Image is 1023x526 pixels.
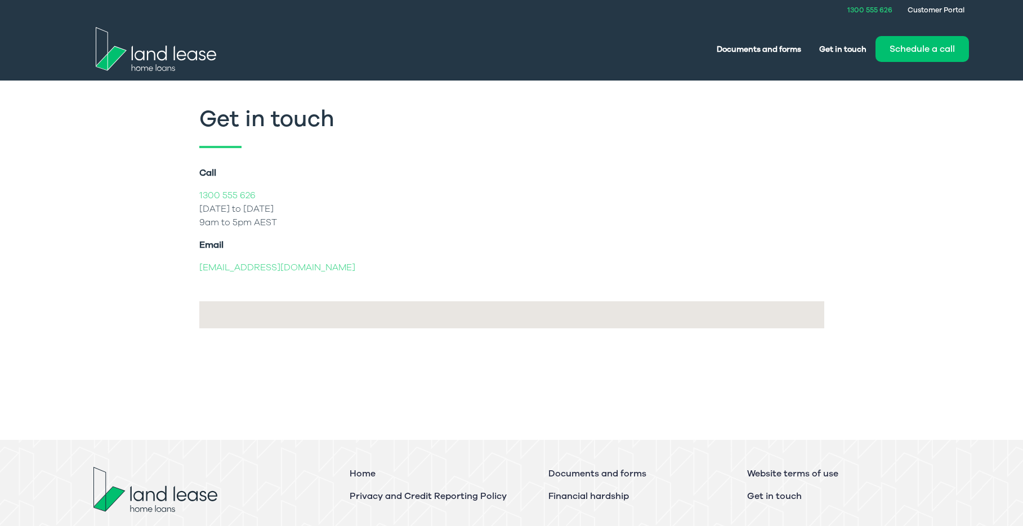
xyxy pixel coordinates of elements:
[199,189,256,202] a: 1300 555 626
[908,5,964,15] a: Customer Portal
[96,27,216,71] img: Land Lease Home Loans
[199,189,824,229] p: [DATE] to [DATE] 9am to 5pm AEST
[548,490,629,502] a: Financial hardship
[350,490,507,502] a: Privacy and Credit Reporting Policy
[747,467,838,480] a: Website terms of use
[199,239,224,251] strong: Email
[747,490,802,502] a: Get in touch
[350,467,376,480] a: Home
[199,108,824,148] h2: Get in touch
[810,39,875,60] a: Get in touch
[847,5,892,15] a: 1300 555 626
[548,467,646,480] a: Documents and forms
[708,39,810,60] a: Documents and forms
[875,36,969,62] button: Schedule a call
[199,167,216,179] strong: Call
[93,467,217,512] img: Land Lease Home Loans
[199,261,355,274] a: [EMAIL_ADDRESS][DOMAIN_NAME]
[199,355,824,440] iframe: Customer reviews powered by Trustpilot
